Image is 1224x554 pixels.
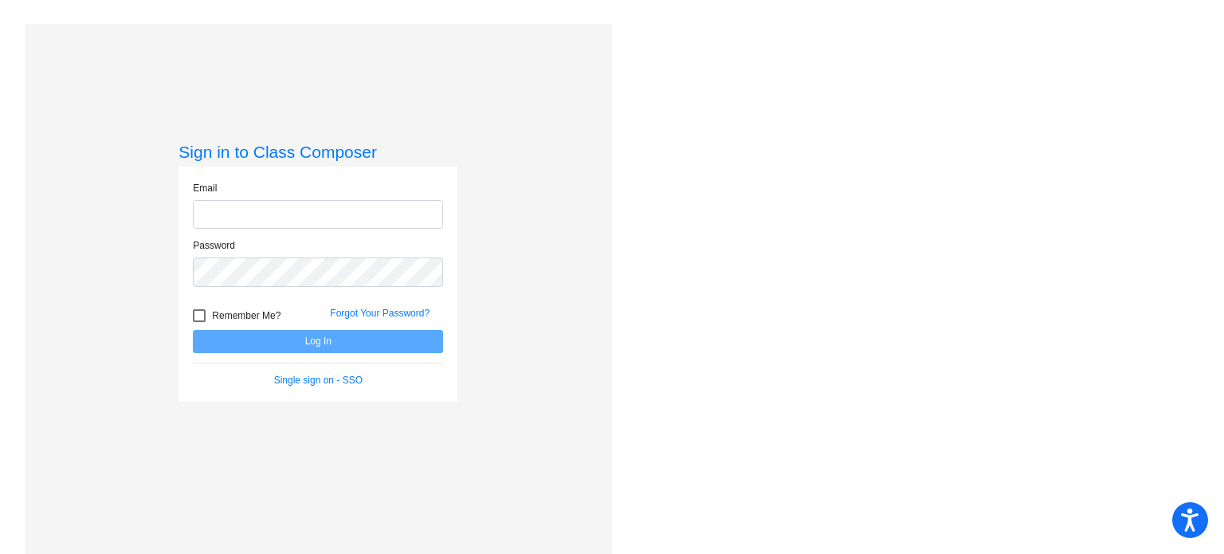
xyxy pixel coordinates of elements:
[178,142,457,162] h3: Sign in to Class Composer
[212,306,280,325] span: Remember Me?
[193,238,235,253] label: Password
[274,375,363,386] a: Single sign on - SSO
[193,181,217,195] label: Email
[330,308,430,319] a: Forgot Your Password?
[193,330,443,353] button: Log In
